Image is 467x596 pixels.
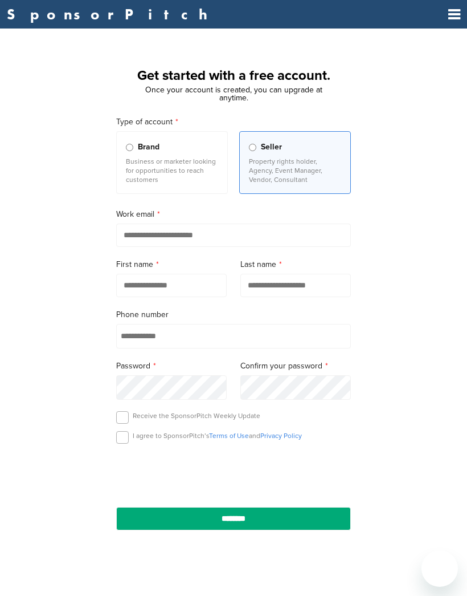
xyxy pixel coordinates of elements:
[240,360,351,372] label: Confirm your password
[209,432,249,440] a: Terms of Use
[138,141,159,153] span: Brand
[249,144,256,151] input: Seller Property rights holder, Agency, Event Manager, Vendor, Consultant
[240,258,351,271] label: Last name
[145,85,322,103] span: Once your account is created, you can upgrade at anytime.
[133,411,260,420] p: Receive the SponsorPitch Weekly Update
[126,157,218,184] p: Business or marketer looking for opportunities to reach customers
[126,144,133,151] input: Brand Business or marketer looking for opportunities to reach customers
[116,360,227,372] label: Password
[116,116,351,128] label: Type of account
[249,157,341,184] p: Property rights holder, Agency, Event Manager, Vendor, Consultant
[103,66,364,86] h1: Get started with a free account.
[116,208,351,221] label: Work email
[133,431,302,440] p: I agree to SponsorPitch’s and
[261,141,282,153] span: Seller
[116,258,227,271] label: First name
[421,550,458,587] iframe: Button to launch messaging window
[7,7,215,22] a: SponsorPitch
[260,432,302,440] a: Privacy Policy
[116,309,351,321] label: Phone number
[169,457,298,490] iframe: reCAPTCHA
